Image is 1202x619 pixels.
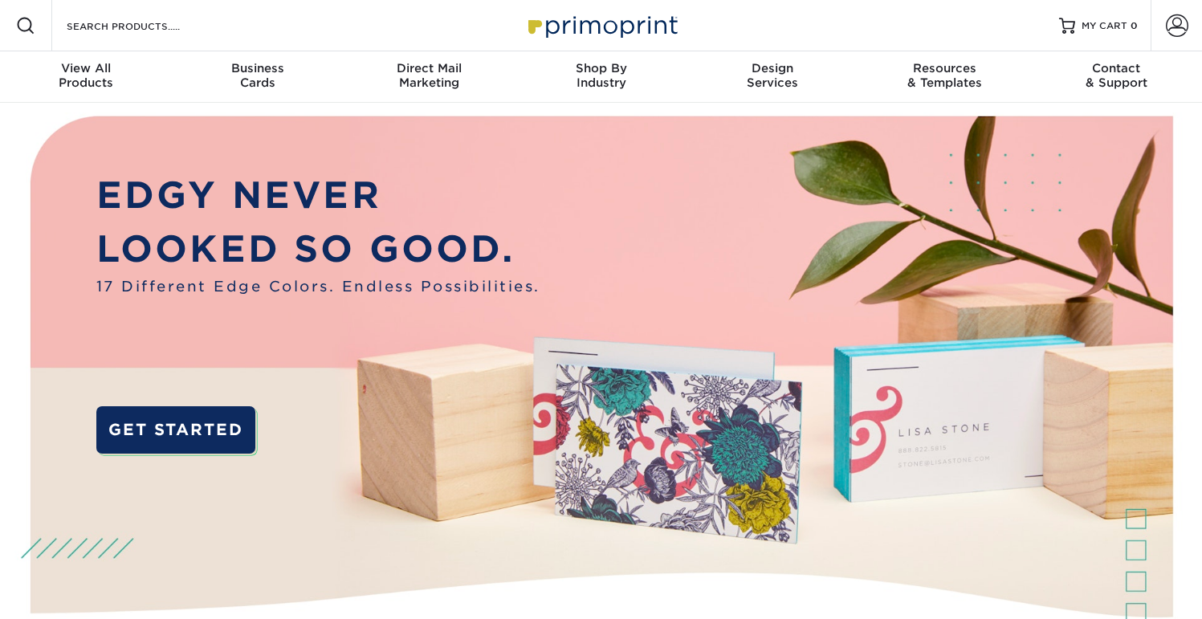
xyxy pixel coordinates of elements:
span: 17 Different Edge Colors. Endless Possibilities. [96,276,540,298]
p: EDGY NEVER [96,169,540,222]
input: SEARCH PRODUCTS..... [65,16,222,35]
div: Cards [172,61,344,90]
p: LOOKED SO GOOD. [96,222,540,276]
div: Services [687,61,858,90]
div: Industry [515,61,687,90]
span: Design [687,61,858,75]
div: & Templates [858,61,1030,90]
span: Direct Mail [344,61,515,75]
a: Shop ByIndustry [515,51,687,103]
span: MY CART [1082,19,1127,33]
a: Resources& Templates [858,51,1030,103]
a: BusinessCards [172,51,344,103]
div: & Support [1030,61,1202,90]
a: GET STARTED [96,406,255,454]
span: Contact [1030,61,1202,75]
span: Resources [858,61,1030,75]
span: Shop By [515,61,687,75]
a: Direct MailMarketing [344,51,515,103]
span: 0 [1131,20,1138,31]
img: Primoprint [521,8,682,43]
a: Contact& Support [1030,51,1202,103]
div: Marketing [344,61,515,90]
a: DesignServices [687,51,858,103]
span: Business [172,61,344,75]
